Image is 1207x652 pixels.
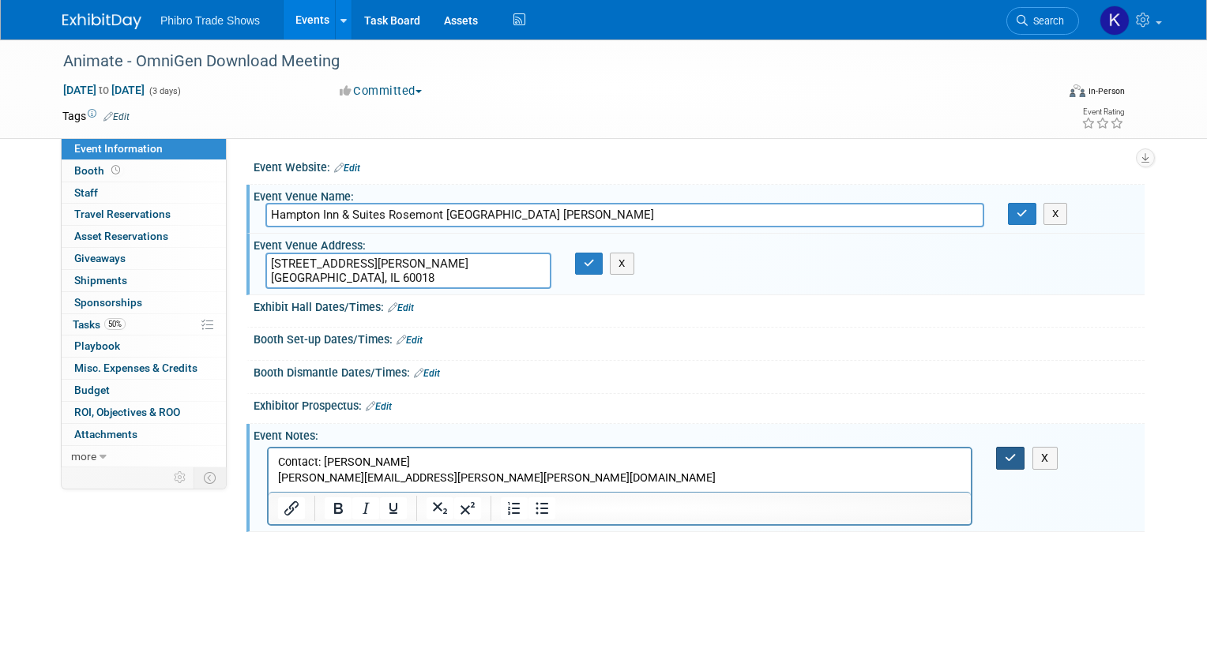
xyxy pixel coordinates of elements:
[62,182,226,204] a: Staff
[62,83,145,97] span: [DATE] [DATE]
[103,111,130,122] a: Edit
[254,185,1145,204] div: Event Venue Name:
[194,467,227,488] td: Toggle Event Tabs
[167,467,194,488] td: Personalize Event Tab Strip
[96,84,111,96] span: to
[62,13,141,29] img: ExhibitDay
[62,108,130,124] td: Tags
[454,497,481,519] button: Superscript
[610,253,634,275] button: X
[62,292,226,313] a: Sponsorships
[366,401,392,412] a: Edit
[160,14,260,27] span: Phibro Trade Shows
[73,318,126,331] span: Tasks
[254,394,1145,414] div: Exhibitor Prospectus:
[71,450,96,463] span: more
[427,497,453,519] button: Subscript
[62,248,226,269] a: Giveaways
[104,318,126,330] span: 50%
[1088,85,1125,97] div: In-Person
[58,47,1034,76] div: Animate - OmniGen Download Meeting
[62,380,226,401] a: Budget
[334,163,360,174] a: Edit
[254,156,1145,176] div: Event Website:
[269,448,971,492] iframe: Rich Text Area
[62,270,226,291] a: Shipments
[62,226,226,247] a: Asset Reservations
[325,497,352,519] button: Bold
[278,497,305,519] button: Insert/edit link
[74,274,127,287] span: Shipments
[62,314,226,335] a: Tasks50%
[74,208,171,220] span: Travel Reservations
[254,424,1145,444] div: Event Notes:
[62,358,226,379] a: Misc. Expenses & Credits
[74,406,180,418] span: ROI, Objectives & ROO
[1043,203,1068,225] button: X
[1006,7,1079,35] a: Search
[62,335,226,357] a: Playbook
[74,186,98,199] span: Staff
[62,204,226,225] a: Travel Reservations
[74,142,163,155] span: Event Information
[254,234,1145,253] div: Event Venue Address:
[254,295,1145,316] div: Exhibit Hall Dates/Times:
[1100,6,1130,36] img: Karol Ehmen
[388,302,414,313] a: Edit
[62,446,226,467] a: more
[74,230,168,242] span: Asset Reservations
[1028,15,1064,27] span: Search
[528,497,555,519] button: Bullet list
[254,361,1145,381] div: Booth Dismantle Dates/Times:
[74,252,126,264] span: Giveaways
[414,368,440,379] a: Edit
[334,83,428,99] button: Committed
[254,328,1145,348] div: Booth Set-up Dates/Times:
[380,497,407,519] button: Underline
[74,296,142,309] span: Sponsorships
[74,164,123,177] span: Booth
[74,428,137,440] span: Attachments
[74,384,110,396] span: Budget
[397,335,423,346] a: Edit
[1081,108,1124,116] div: Event Rating
[352,497,379,519] button: Italic
[62,402,226,423] a: ROI, Objectives & ROO
[108,164,123,176] span: Booth not reserved yet
[148,86,181,96] span: (3 days)
[74,362,197,374] span: Misc. Expenses & Credits
[1032,447,1058,470] button: X
[968,82,1125,106] div: Event Format
[62,160,226,182] a: Booth
[501,497,528,519] button: Numbered list
[62,424,226,445] a: Attachments
[74,339,120,352] span: Playbook
[62,138,226,159] a: Event Information
[1070,84,1085,97] img: Format-Inperson.png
